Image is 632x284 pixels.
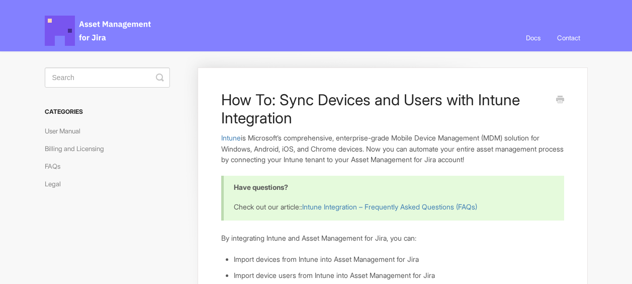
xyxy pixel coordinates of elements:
h3: Categories [45,103,170,121]
a: Docs [518,24,548,51]
p: Check out our article:: [234,201,551,212]
p: is Microsoft’s comprehensive, enterprise-grade Mobile Device Management (MDM) solution for Window... [221,132,564,165]
a: Intune Integration – Frequently Asked Questions (FAQs) [302,202,477,211]
a: Billing and Licensing [45,140,112,157]
a: User Manual [45,123,88,139]
span: Asset Management for Jira Docs [45,16,152,46]
a: FAQs [45,158,68,174]
a: Legal [45,176,68,192]
input: Search [45,67,170,88]
a: Contact [550,24,588,51]
li: Import device users from Intune into Asset Management for Jira [234,270,564,281]
b: Have questions? [234,183,288,191]
p: By integrating Intune and Asset Management for Jira, you can: [221,233,564,244]
a: Intune [221,133,241,142]
h1: How To: Sync Devices and Users with Intune Integration [221,91,549,127]
li: Import devices from Intune into Asset Management for Jira [234,254,564,265]
a: Print this Article [556,95,564,106]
